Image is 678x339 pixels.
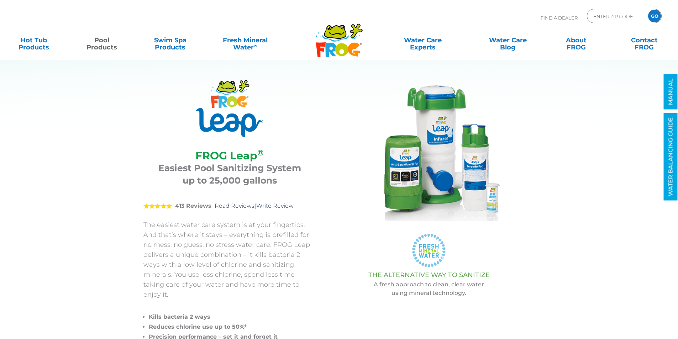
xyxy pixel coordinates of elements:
[196,80,263,137] img: Product Logo
[215,202,254,209] a: Read Reviews
[257,148,264,158] sup: ®
[254,42,257,48] sup: ∞
[380,33,466,47] a: Water CareExperts
[550,33,603,47] a: AboutFROG
[256,202,294,209] a: Write Review
[312,14,367,58] img: Frog Products Logo
[143,192,316,220] div: |
[75,33,128,47] a: PoolProducts
[648,10,661,22] input: GO
[664,74,678,110] a: MANUAL
[7,33,60,47] a: Hot TubProducts
[481,33,534,47] a: Water CareBlog
[143,220,316,300] p: The easiest water care system is at your fingertips. And that’s where it stays – everything is pr...
[152,149,307,162] h2: FROG Leap
[144,33,197,47] a: Swim SpaProducts
[149,312,316,322] li: Kills bacteria 2 ways
[143,203,172,209] span: 5
[618,33,671,47] a: ContactFROG
[664,113,678,201] a: WATER BALANCING GUIDE
[334,280,524,297] p: A fresh approach to clean, clear water using mineral technology.
[152,162,307,187] h3: Easiest Pool Sanitizing System up to 25,000 gallons
[541,9,578,27] p: Find A Dealer
[149,322,316,332] li: Reduces chlorine use up to 50%*
[175,202,211,209] strong: 413 Reviews
[334,271,524,279] h3: THE ALTERNATIVE WAY TO SANITIZE
[212,33,278,47] a: Fresh MineralWater∞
